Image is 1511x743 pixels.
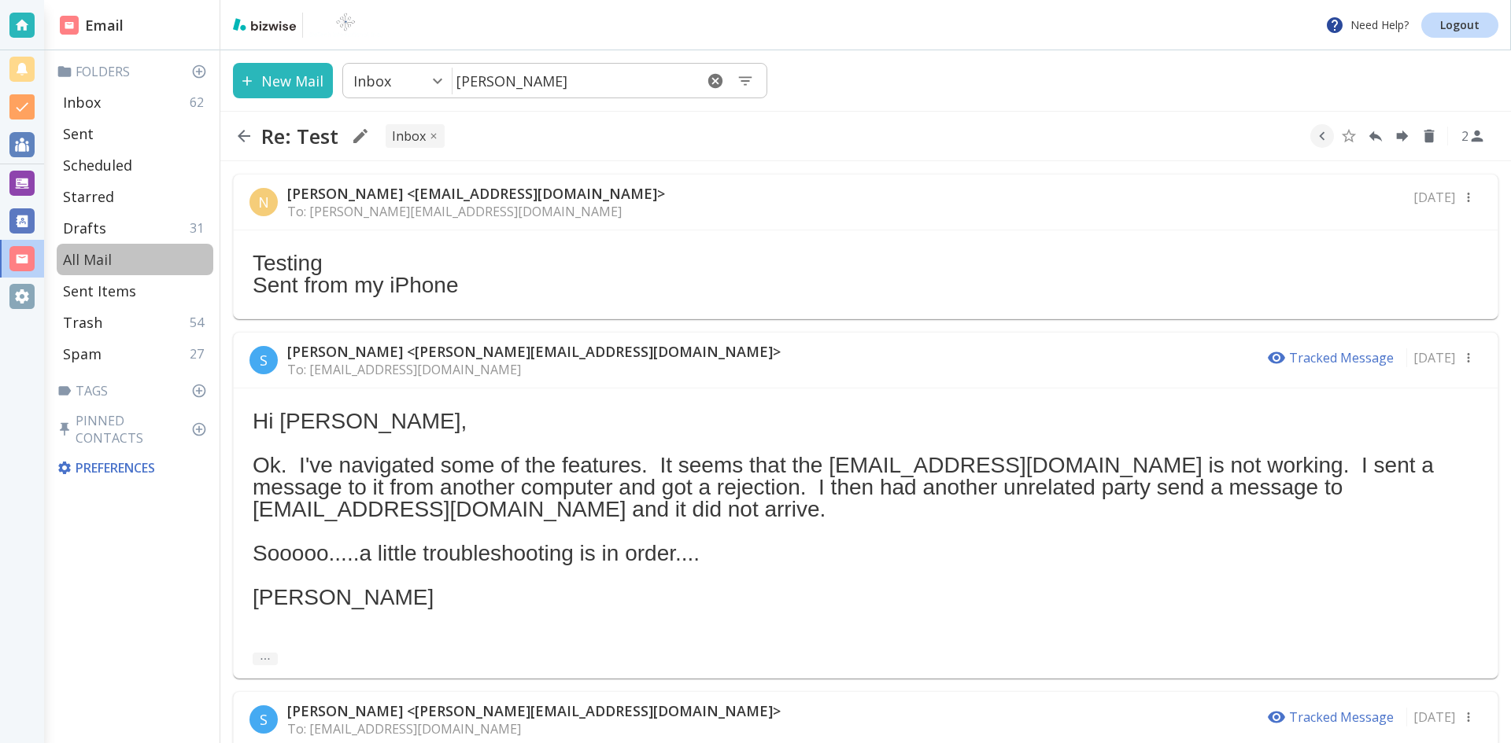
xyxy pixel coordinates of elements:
[63,281,136,300] p: Sent Items
[60,15,124,36] h2: Email
[63,156,132,175] p: Scheduled
[453,64,694,97] input: Search
[63,313,102,332] p: Trash
[287,184,665,203] p: [PERSON_NAME] <[EMAIL_ADDRESS][DOMAIN_NAME]>
[1364,124,1387,148] button: Reply
[57,244,213,275] div: All Mail
[1413,708,1455,726] p: [DATE]
[57,307,213,338] div: Trash54
[57,412,213,447] p: Pinned Contacts
[287,342,781,361] p: [PERSON_NAME] <[PERSON_NAME][EMAIL_ADDRESS][DOMAIN_NAME]>
[1391,124,1414,148] button: Forward
[287,701,781,720] p: [PERSON_NAME] <[PERSON_NAME][EMAIL_ADDRESS][DOMAIN_NAME]>
[63,124,94,143] p: Sent
[353,72,391,90] p: Inbox
[57,275,213,307] div: Sent Items
[57,382,213,399] p: Tags
[57,181,213,212] div: Starred
[1454,117,1492,155] button: See Participants
[1417,124,1441,148] button: Delete
[57,459,210,476] p: Preferences
[57,63,213,80] p: Folders
[260,351,268,370] p: S
[57,338,213,370] div: Spam27
[261,123,338,149] h2: Re: Test
[60,16,79,35] img: DashboardSidebarEmail.svg
[63,219,106,237] p: Drafts
[1267,708,1394,726] p: Tracked Message
[190,219,210,237] p: 31
[57,86,213,118] div: Inbox62
[287,203,665,220] p: To: [PERSON_NAME][EMAIL_ADDRESS][DOMAIN_NAME]
[234,175,1498,230] div: N[PERSON_NAME] <[EMAIL_ADDRESS][DOMAIN_NAME]>To: [PERSON_NAME][EMAIL_ADDRESS][DOMAIN_NAME][DATE]
[63,250,112,269] p: All Mail
[57,118,213,149] div: Sent
[63,187,114,206] p: Starred
[287,361,781,378] p: To: [EMAIL_ADDRESS][DOMAIN_NAME]
[234,333,1498,388] div: S[PERSON_NAME] <[PERSON_NAME][EMAIL_ADDRESS][DOMAIN_NAME]>To: [EMAIL_ADDRESS][DOMAIN_NAME]Tracked...
[1461,127,1469,145] p: 2
[1261,342,1400,373] button: Tracked Message
[190,345,210,362] p: 27
[57,149,213,181] div: Scheduled
[392,127,426,145] p: INBOX
[1261,701,1400,733] button: Tracked Message
[1325,16,1409,35] p: Need Help?
[1413,349,1455,366] p: [DATE]
[63,344,102,363] p: Spam
[1440,20,1480,31] p: Logout
[258,193,269,211] p: N
[54,453,213,483] div: Preferences
[1421,13,1498,38] a: Logout
[190,314,210,331] p: 54
[57,212,213,244] div: Drafts31
[260,710,268,729] p: S
[309,13,382,38] img: BioTech International
[287,720,781,737] p: To: [EMAIL_ADDRESS][DOMAIN_NAME]
[233,18,296,31] img: bizwise
[63,93,101,112] p: Inbox
[1413,189,1455,206] p: [DATE]
[233,63,333,98] button: New Mail
[190,94,210,111] p: 62
[1267,348,1394,367] p: Tracked Message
